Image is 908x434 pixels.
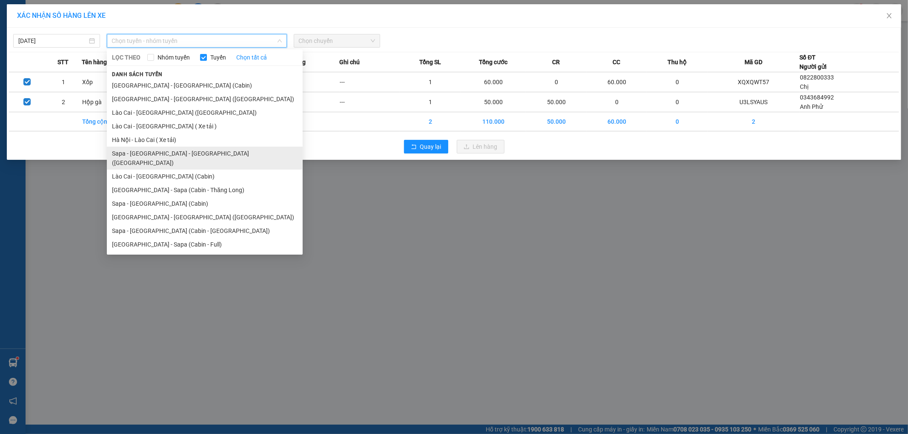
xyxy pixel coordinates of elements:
button: Close [877,4,901,28]
b: [DOMAIN_NAME] [114,7,206,21]
li: [GEOGRAPHIC_DATA] - Sapa (Cabin - Full) [107,238,303,251]
td: 50.000 [526,92,587,112]
span: Danh sách tuyến [107,71,168,78]
h2: U3LSYAUS [5,49,69,63]
span: 0343684992 [800,94,834,101]
span: Nhóm tuyến [154,53,193,62]
td: 60.000 [587,112,647,131]
li: Hà Nội - Lào Cai ( Xe tải) [107,133,303,147]
li: Lào Cai - [GEOGRAPHIC_DATA] ([GEOGRAPHIC_DATA]) [107,106,303,119]
li: [GEOGRAPHIC_DATA] - Sapa (Cabin - Thăng Long) [107,183,303,197]
td: 1 [400,72,461,92]
li: Sapa - [GEOGRAPHIC_DATA] - [GEOGRAPHIC_DATA] ([GEOGRAPHIC_DATA]) [107,147,303,170]
span: XÁC NHẬN SỐ HÀNG LÊN XE [17,11,106,20]
span: Thu hộ [667,57,687,67]
td: 1 [400,92,461,112]
td: XQXQWT57 [707,72,799,92]
li: [GEOGRAPHIC_DATA] - [GEOGRAPHIC_DATA] ([GEOGRAPHIC_DATA]) [107,92,303,106]
td: 2 [707,112,799,131]
li: [GEOGRAPHIC_DATA] - [GEOGRAPHIC_DATA] (Cabin) [107,79,303,92]
li: Sapa - [GEOGRAPHIC_DATA] (Cabin - [GEOGRAPHIC_DATA]) [107,224,303,238]
li: [GEOGRAPHIC_DATA] - [GEOGRAPHIC_DATA] ([GEOGRAPHIC_DATA]) [107,210,303,224]
td: --- [279,72,339,92]
td: 1 [45,72,81,92]
span: Anh Phử [800,103,823,110]
input: 13/09/2025 [18,36,87,45]
button: rollbackQuay lại [404,140,448,153]
td: --- [340,72,400,92]
td: U3LSYAUS [707,92,799,112]
span: Tên hàng [82,57,107,67]
td: 50.000 [526,112,587,131]
span: Tuyến [207,53,229,62]
span: Tổng SL [419,57,441,67]
td: 0 [526,72,587,92]
td: 2 [45,92,81,112]
td: 0 [647,72,707,92]
span: Mã GD [745,57,762,67]
img: logo.jpg [5,7,47,49]
td: 0 [647,92,707,112]
h2: VP Nhận: VP 7 [PERSON_NAME] [45,49,206,103]
button: uploadLên hàng [457,140,504,153]
td: 110.000 [461,112,526,131]
td: Tổng cộng [82,112,142,131]
td: Hộp gà [82,92,142,112]
span: CR [552,57,560,67]
td: 60.000 [587,72,647,92]
span: Chọn tuyến - nhóm tuyến [112,34,282,47]
td: 0 [647,112,707,131]
span: Quay lại [420,142,441,151]
span: 0822800333 [800,74,834,81]
span: close [886,12,893,19]
td: 0 [587,92,647,112]
li: Lào Cai - [GEOGRAPHIC_DATA] (Cabin) [107,170,303,183]
li: Sapa - [GEOGRAPHIC_DATA] (Cabin) [107,197,303,210]
td: Xốp [82,72,142,92]
td: --- [340,92,400,112]
li: Lào Cai - [GEOGRAPHIC_DATA] ( Xe tải ) [107,119,303,133]
b: Sao Việt [52,20,104,34]
span: rollback [411,144,417,150]
span: Tổng cước [479,57,507,67]
span: Chọn chuyến [299,34,375,47]
span: Chị [800,83,809,90]
td: 60.000 [461,72,526,92]
span: CC [613,57,621,67]
td: --- [279,92,339,112]
td: 50.000 [461,92,526,112]
span: STT [58,57,69,67]
div: Số ĐT Người gửi [800,53,827,71]
span: LỌC THEO [112,53,140,62]
span: Ghi chú [340,57,360,67]
td: 2 [400,112,461,131]
a: Chọn tất cả [236,53,267,62]
span: down [277,38,282,43]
